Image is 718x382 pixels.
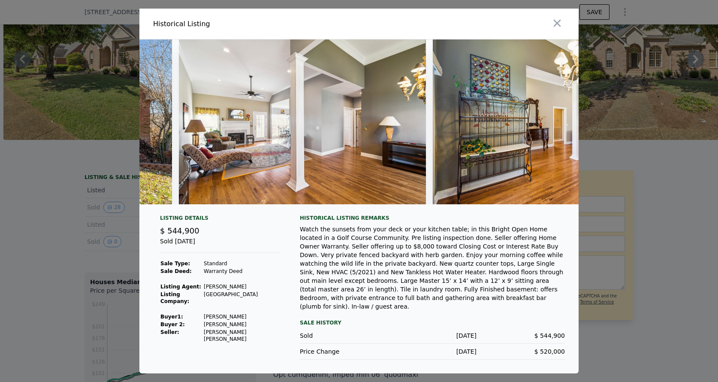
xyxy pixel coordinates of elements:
img: Property Img [179,39,426,204]
strong: Listing Company: [160,291,189,304]
div: Sale History [300,318,565,328]
td: [PERSON_NAME] [203,321,279,328]
div: Sold [DATE] [160,237,279,253]
strong: Seller : [160,329,179,335]
div: [DATE] [388,347,477,356]
div: Price Change [300,347,388,356]
span: $ 544,900 [160,226,199,235]
td: [PERSON_NAME] [PERSON_NAME] [203,328,279,343]
div: Watch the sunsets from your deck or your kitchen table; in this Bright Open Home located in a Gol... [300,225,565,311]
td: Standard [203,260,279,267]
div: Listing Details [160,215,279,225]
td: [GEOGRAPHIC_DATA] [203,291,279,305]
td: [PERSON_NAME] [203,313,279,321]
span: $ 520,000 [534,348,565,355]
strong: Listing Agent: [160,284,201,290]
div: Historical Listing [153,19,356,29]
div: [DATE] [388,331,477,340]
strong: Buyer 2: [160,321,185,327]
strong: Buyer 1 : [160,314,183,320]
div: Historical Listing remarks [300,215,565,221]
td: [PERSON_NAME] [203,283,279,291]
span: $ 544,900 [534,332,565,339]
strong: Sale Deed: [160,268,192,274]
strong: Sale Type: [160,261,190,267]
td: Warranty Deed [203,267,279,275]
img: Property Img [433,39,680,204]
div: Sold [300,331,388,340]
